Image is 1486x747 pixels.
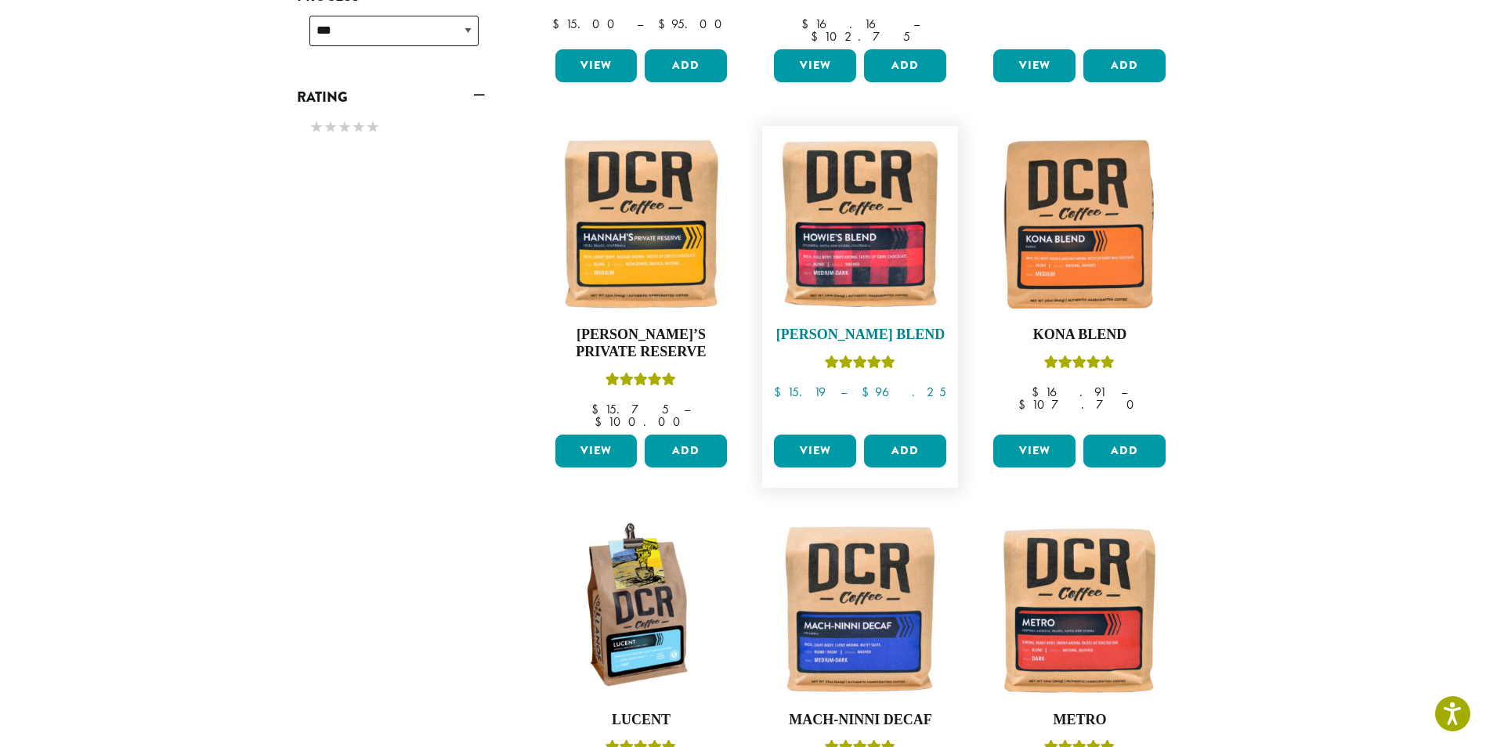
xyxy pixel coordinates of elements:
[595,413,608,430] span: $
[352,116,366,139] span: ★
[811,28,824,45] span: $
[1044,353,1115,377] div: Rated 5.00 out of 5
[774,384,787,400] span: $
[366,116,380,139] span: ★
[801,16,898,32] bdi: 16.16
[552,16,622,32] bdi: 15.00
[989,134,1170,314] img: Kona-300x300.jpg
[774,435,856,467] a: View
[774,384,826,400] bdi: 15.19
[1018,396,1141,413] bdi: 107.70
[862,384,946,400] bdi: 96.25
[552,16,566,32] span: $
[1121,384,1127,400] span: –
[551,134,731,314] img: Hannahs-Private-Reserve-12oz-300x300.jpg
[591,401,605,417] span: $
[913,16,920,32] span: –
[658,16,671,32] span: $
[770,134,950,314] img: Howies-Blend-12oz-300x300.jpg
[551,519,731,699] img: DCRCoffee_DL_Bag_Lucent_2019_updated-300x300.jpg
[993,49,1076,82] a: View
[862,384,875,400] span: $
[297,110,485,146] div: Rating
[637,16,643,32] span: –
[1018,396,1032,413] span: $
[989,712,1170,729] h4: Metro
[645,49,727,82] button: Add
[297,84,485,110] a: Rating
[801,16,815,32] span: $
[770,519,950,699] img: Mach-Ninni-Decaf-12oz-300x300.jpg
[811,28,910,45] bdi: 102.75
[1083,435,1166,467] button: Add
[658,16,729,32] bdi: 95.00
[989,519,1170,699] img: Metro-12oz-300x300.jpg
[595,413,688,430] bdi: 100.00
[825,353,895,377] div: Rated 4.67 out of 5
[770,327,950,344] h4: [PERSON_NAME] Blend
[774,49,856,82] a: View
[770,712,950,729] h4: Mach-Ninni Decaf
[591,401,669,417] bdi: 15.75
[555,435,638,467] a: View
[338,116,352,139] span: ★
[555,49,638,82] a: View
[993,435,1076,467] a: View
[297,9,485,65] div: Process
[864,49,946,82] button: Add
[1032,384,1045,400] span: $
[324,116,338,139] span: ★
[309,116,324,139] span: ★
[606,370,676,394] div: Rated 5.00 out of 5
[841,384,847,400] span: –
[684,401,690,417] span: –
[551,327,732,360] h4: [PERSON_NAME]’s Private Reserve
[770,134,950,428] a: [PERSON_NAME] BlendRated 4.67 out of 5
[989,134,1170,428] a: Kona BlendRated 5.00 out of 5
[551,134,732,428] a: [PERSON_NAME]’s Private ReserveRated 5.00 out of 5
[989,327,1170,344] h4: Kona Blend
[1083,49,1166,82] button: Add
[1032,384,1106,400] bdi: 16.91
[645,435,727,467] button: Add
[551,712,732,729] h4: Lucent
[864,435,946,467] button: Add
